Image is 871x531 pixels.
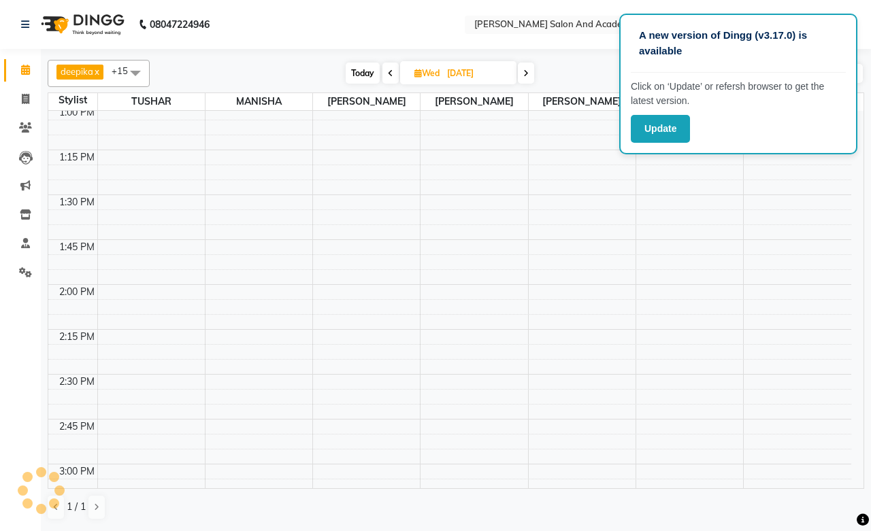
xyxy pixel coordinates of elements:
[639,28,838,58] p: A new version of Dingg (v3.17.0) is available
[93,66,99,77] a: x
[56,464,97,479] div: 3:00 PM
[56,105,97,120] div: 1:00 PM
[112,65,138,76] span: +15
[61,66,93,77] span: deepika
[48,93,97,107] div: Stylist
[206,93,312,110] span: MANISHA
[631,115,690,143] button: Update
[56,240,97,254] div: 1:45 PM
[150,5,210,44] b: 08047224946
[56,150,97,165] div: 1:15 PM
[67,500,86,514] span: 1 / 1
[443,63,511,84] input: 2025-08-27
[346,63,380,84] span: Today
[56,419,97,434] div: 2:45 PM
[529,93,636,110] span: [PERSON_NAME]
[56,285,97,299] div: 2:00 PM
[313,93,420,110] span: [PERSON_NAME]
[631,80,846,108] p: Click on ‘Update’ or refersh browser to get the latest version.
[421,93,527,110] span: [PERSON_NAME]
[56,375,97,389] div: 2:30 PM
[56,195,97,209] div: 1:30 PM
[35,5,128,44] img: logo
[411,68,443,78] span: Wed
[98,93,205,110] span: TUSHAR
[56,330,97,344] div: 2:15 PM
